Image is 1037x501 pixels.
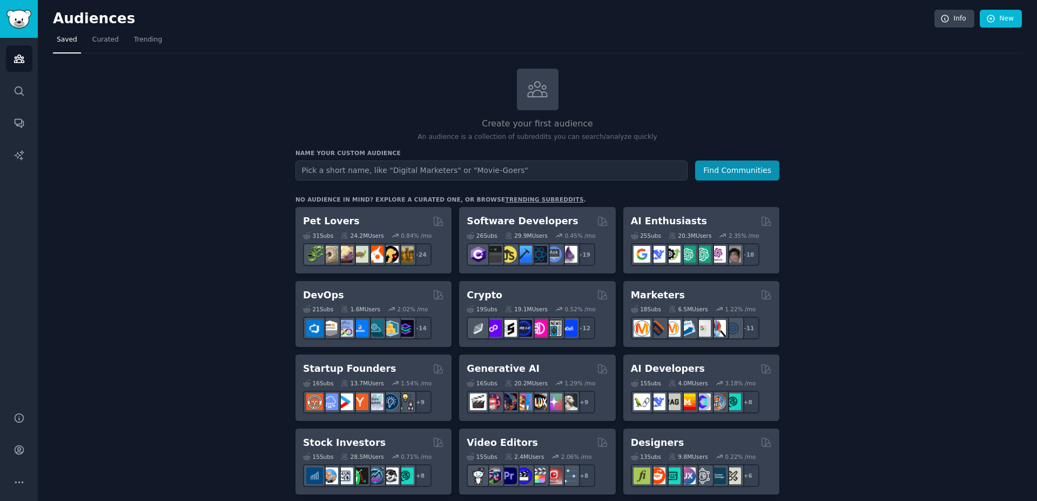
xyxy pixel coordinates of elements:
div: + 14 [409,317,432,339]
img: UX_Design [724,467,741,484]
a: Curated [89,31,123,54]
img: OpenSourceAI [694,393,711,410]
div: 21 Sub s [303,305,333,313]
div: + 9 [573,391,595,413]
div: 2.02 % /mo [398,305,428,313]
a: Saved [53,31,81,54]
div: 0.45 % /mo [565,232,596,239]
div: 19.1M Users [505,305,548,313]
img: DreamBooth [561,393,577,410]
img: learnjavascript [500,246,517,263]
div: 1.29 % /mo [565,379,596,387]
img: sdforall [515,393,532,410]
img: LangChain [634,393,650,410]
img: VideoEditors [515,467,532,484]
img: technicalanalysis [397,467,414,484]
div: 0.71 % /mo [401,453,432,460]
img: indiehackers [367,393,383,410]
div: + 9 [409,391,432,413]
h2: Create your first audience [295,117,779,131]
div: 13 Sub s [631,453,661,460]
img: Emailmarketing [679,320,696,337]
img: GoogleGeminiAI [634,246,650,263]
img: defi_ [561,320,577,337]
h2: Designers [631,436,684,450]
a: Info [934,10,974,28]
img: defiblockchain [530,320,547,337]
img: growmybusiness [397,393,414,410]
div: 13.7M Users [341,379,383,387]
img: AIDevelopersSociety [724,393,741,410]
img: starryai [546,393,562,410]
img: googleads [694,320,711,337]
img: editors [485,467,502,484]
div: + 6 [737,464,759,487]
img: learndesign [709,467,726,484]
img: EntrepreneurRideAlong [306,393,323,410]
img: turtle [352,246,368,263]
img: 0xPolygon [485,320,502,337]
div: + 19 [573,243,595,266]
img: herpetology [306,246,323,263]
div: 20.2M Users [505,379,548,387]
h2: AI Developers [631,362,705,376]
img: OnlineMarketing [724,320,741,337]
img: MarketingResearch [709,320,726,337]
img: elixir [561,246,577,263]
div: 1.6M Users [341,305,380,313]
img: ethfinance [470,320,487,337]
img: llmops [709,393,726,410]
img: userexperience [694,467,711,484]
img: FluxAI [530,393,547,410]
h2: AI Enthusiasts [631,215,707,228]
img: swingtrading [382,467,399,484]
img: cockatiel [367,246,383,263]
h2: Crypto [467,289,502,302]
div: 9.8M Users [669,453,708,460]
div: 2.35 % /mo [729,232,759,239]
h2: Marketers [631,289,685,302]
img: ethstaker [500,320,517,337]
div: + 8 [737,391,759,413]
img: UXDesign [679,467,696,484]
img: PetAdvice [382,246,399,263]
div: 4.0M Users [669,379,708,387]
img: iOSProgramming [515,246,532,263]
div: 19 Sub s [467,305,497,313]
img: reactnative [530,246,547,263]
h2: Software Developers [467,215,578,228]
div: 29.9M Users [505,232,548,239]
img: dalle2 [485,393,502,410]
img: AskMarketing [664,320,681,337]
img: ArtificalIntelligence [724,246,741,263]
div: No audience in mind? Explore a curated one, or browse . [295,196,586,203]
a: trending subreddits [505,196,583,203]
img: leopardgeckos [336,246,353,263]
img: AWS_Certified_Experts [321,320,338,337]
div: 0.52 % /mo [565,305,596,313]
div: 26 Sub s [467,232,497,239]
img: bigseo [649,320,665,337]
input: Pick a short name, like "Digital Marketers" or "Movie-Goers" [295,161,688,181]
div: 1.54 % /mo [401,379,432,387]
img: DeepSeek [649,246,665,263]
span: Saved [57,35,77,45]
img: StocksAndTrading [367,467,383,484]
img: Forex [336,467,353,484]
h2: Audiences [53,10,934,28]
div: 20.3M Users [669,232,711,239]
a: New [980,10,1022,28]
img: startup [336,393,353,410]
div: 2.06 % /mo [561,453,592,460]
div: + 18 [737,243,759,266]
div: 31 Sub s [303,232,333,239]
img: OpenAIDev [709,246,726,263]
img: aws_cdk [382,320,399,337]
img: finalcutpro [530,467,547,484]
div: 0.84 % /mo [401,232,432,239]
div: 0.22 % /mo [725,453,756,460]
img: chatgpt_prompts_ [694,246,711,263]
img: dividends [306,467,323,484]
div: 15 Sub s [303,453,333,460]
h2: Video Editors [467,436,538,450]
